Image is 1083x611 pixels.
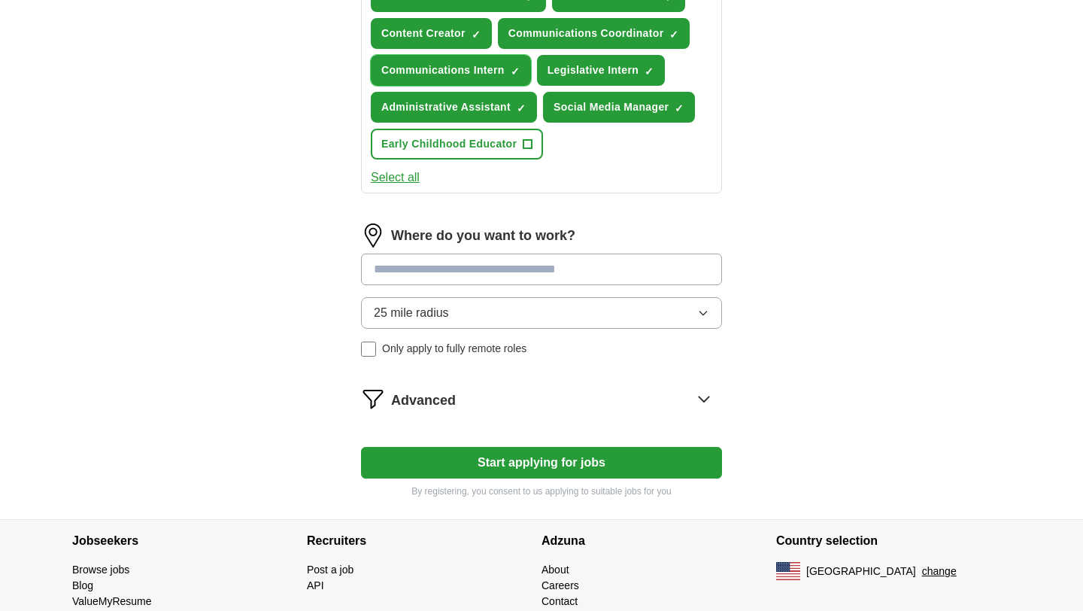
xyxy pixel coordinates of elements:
h4: Country selection [776,520,1011,562]
button: Legislative Intern✓ [537,55,665,86]
a: Post a job [307,564,353,576]
p: By registering, you consent to us applying to suitable jobs for you [361,485,722,498]
span: Legislative Intern [548,62,639,78]
input: Only apply to fully remote roles [361,342,376,357]
button: Early Childhood Educator [371,129,543,160]
img: US flag [776,562,800,580]
span: Administrative Assistant [381,99,511,115]
span: [GEOGRAPHIC_DATA] [806,564,916,579]
span: Communications Coordinator [508,26,664,41]
button: Social Media Manager✓ [543,92,695,123]
button: Content Creator✓ [371,18,492,49]
button: Start applying for jobs [361,447,722,479]
a: Blog [72,579,93,591]
button: 25 mile radius [361,297,722,329]
span: Content Creator [381,26,466,41]
button: Select all [371,169,420,187]
a: Browse jobs [72,564,129,576]
a: Contact [541,595,578,607]
button: change [922,564,957,579]
a: API [307,579,324,591]
span: Early Childhood Educator [381,136,517,152]
img: location.png [361,223,385,248]
a: Careers [541,579,579,591]
label: Where do you want to work? [391,226,575,246]
span: ✓ [645,65,654,78]
button: Communications Intern✓ [371,55,531,86]
span: ✓ [517,102,526,114]
span: ✓ [669,29,678,41]
button: Communications Coordinator✓ [498,18,690,49]
span: ✓ [511,65,520,78]
span: Communications Intern [381,62,505,78]
a: About [541,564,569,576]
span: Social Media Manager [554,99,669,115]
span: Only apply to fully remote roles [382,341,526,357]
span: Advanced [391,391,456,411]
span: ✓ [472,29,481,41]
img: filter [361,387,385,411]
button: Administrative Assistant✓ [371,92,537,123]
span: ✓ [675,102,684,114]
span: 25 mile radius [374,304,449,322]
a: ValueMyResume [72,595,152,607]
